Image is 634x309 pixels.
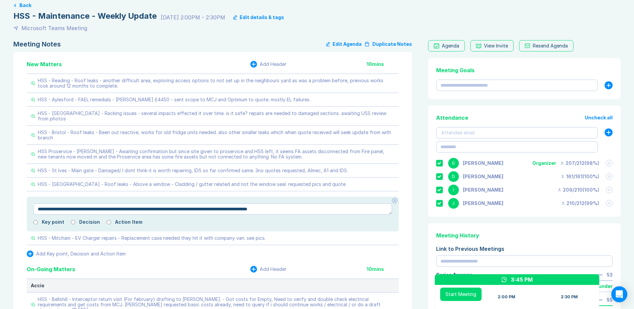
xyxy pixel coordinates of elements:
[31,283,395,288] div: Accio
[27,265,75,273] div: On-Going Matters
[38,182,346,187] div: HSS - [GEOGRAPHIC_DATA] - Roof leaks - Above a window - Cladding / gutter related and not the win...
[250,266,286,273] button: Add Header
[367,62,399,67] div: 10 mins
[38,111,395,121] div: HSS - [GEOGRAPHIC_DATA] - Racking issues - several impacts effected it over time. is it safe? rep...
[436,231,613,239] div: Meeting History
[440,288,482,301] button: Start Meeting
[532,161,556,166] div: Organizer
[557,187,599,193] div: 209 / 210 ( 100 %)
[367,267,399,272] div: 10 mins
[19,3,31,8] button: Back
[519,40,574,51] button: Resend Agenda
[561,201,599,206] div: 210 / 212 ( 99 %)
[448,198,459,209] div: J
[442,43,459,48] div: Agenda
[260,267,286,272] div: Add Header
[498,294,515,300] div: 2:00 PM
[436,66,613,74] div: Meeting Goals
[38,149,395,160] div: HSS Proservice - [PERSON_NAME] - Awaiting confirmation but since site given to proservice and HSS...
[561,174,599,179] div: 161 / 161 ( 100 %)
[560,161,599,166] div: 207 / 212 ( 98 %)
[115,219,142,225] label: Action Item
[36,251,126,256] div: Add Key point, Decision and Action Item
[533,43,568,48] div: Resend Agenda
[448,158,459,169] div: G
[511,276,533,284] div: 3:45 PM
[42,219,64,225] label: Key point
[240,15,284,20] div: Edit details & tags
[13,3,621,8] a: Back
[448,171,459,182] div: D
[38,130,395,140] div: HSS - Bristol - Roof leaks - Been out reactive, works for old fridge units needed. also other sma...
[611,286,627,302] div: Open Intercom Messenger
[364,40,412,48] button: Duplicate Notes
[27,60,62,68] div: New Matters
[607,297,613,303] div: 55
[38,235,266,241] div: HSS - Mitcham - EV Charger repairs - Replacement case needed they hit it with company van. see pics.
[436,272,473,278] div: Series Average
[13,40,61,48] div: Meeting Notes
[38,168,348,173] div: HSS - St Ives - Main gate - Damaged/ I dont think it is worth repairing, IDS so far confirmed sam...
[260,62,286,67] div: Add Header
[436,114,468,122] div: Attendance
[561,294,578,300] div: 2:30 PM
[233,15,284,20] button: Edit details & tags
[463,187,503,193] div: Iain Parnell
[326,40,362,48] button: Edit Agenda
[470,40,514,51] button: View Invite
[463,161,503,166] div: Gemma White
[428,40,465,51] a: Agenda
[436,245,613,253] div: Link to Previous Meetings
[38,78,395,89] div: HSS - Reading - Roof leaks - another difficult area, exploring access options to not set up in th...
[21,24,87,32] div: Microsoft Teams Meeting
[27,250,126,257] button: Add Key point, Decision and Action Item
[463,174,503,179] div: David Hayter
[448,185,459,195] div: I
[585,115,613,120] button: Uncheck all
[607,272,613,278] div: 53
[161,13,225,21] div: [DATE] 2:00PM - 2:30PM
[79,219,100,225] label: Decision
[38,97,310,102] div: HSS - Aylesford - FAEL remedials - [PERSON_NAME] £4450 - sent scope to MCJ and Optimum to quote. ...
[250,61,286,68] button: Add Header
[463,201,503,206] div: Jonny Welbourn
[13,11,157,21] div: HSS - Maintenance - Weekly Update
[484,43,508,48] div: View Invite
